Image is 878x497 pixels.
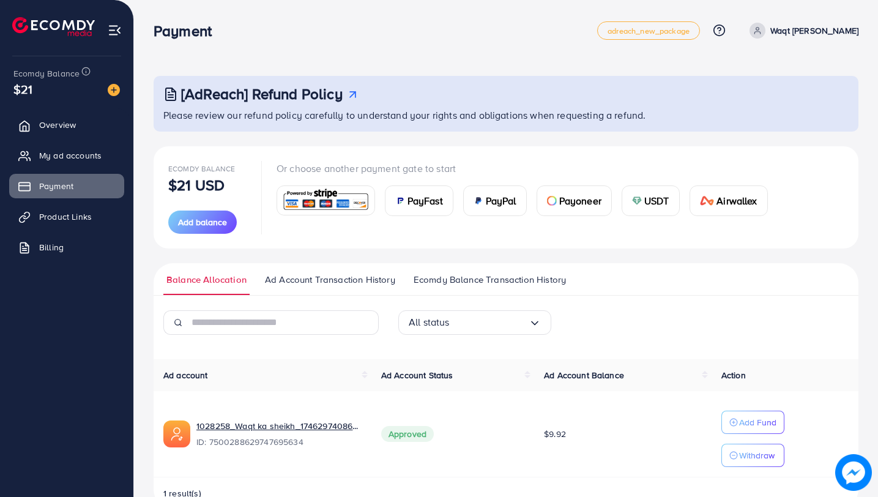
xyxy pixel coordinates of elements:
span: Balance Allocation [166,273,247,286]
span: Ad Account Status [381,369,453,381]
p: Or choose another payment gate to start [277,161,778,176]
a: 1028258_Waqt ka sheikh_1746297408644 [196,420,362,432]
img: card [474,196,483,206]
span: Overview [39,119,76,131]
a: Payment [9,174,124,198]
a: cardPayPal [463,185,527,216]
img: card [632,196,642,206]
img: menu [108,23,122,37]
p: Please review our refund policy carefully to understand your rights and obligations when requesti... [163,108,851,122]
p: Add Fund [739,415,776,430]
a: adreach_new_package [597,21,700,40]
a: Waqt [PERSON_NAME] [745,23,858,39]
span: All status [409,313,450,332]
a: Product Links [9,204,124,229]
img: card [700,196,715,206]
span: Ecomdy Balance Transaction History [414,273,566,286]
button: Add Fund [721,411,784,434]
span: Ecomdy Balance [168,163,235,174]
span: Ecomdy Balance [13,67,80,80]
span: USDT [644,193,669,208]
span: adreach_new_package [608,27,690,35]
span: Airwallex [716,193,757,208]
span: Payoneer [559,193,601,208]
span: PayPal [486,193,516,208]
a: Overview [9,113,124,137]
span: Billing [39,241,64,253]
a: Billing [9,235,124,260]
button: Withdraw [721,444,784,467]
span: $21 [13,80,32,98]
img: card [547,196,557,206]
span: Payment [39,180,73,192]
h3: Payment [154,22,221,40]
span: My ad accounts [39,149,102,162]
p: Waqt [PERSON_NAME] [770,23,858,38]
span: $9.92 [544,428,566,440]
span: Product Links [39,211,92,223]
span: Ad account [163,369,208,381]
button: Add balance [168,211,237,234]
a: cardPayFast [385,185,453,216]
span: Ad Account Balance [544,369,624,381]
img: ic-ads-acc.e4c84228.svg [163,420,190,447]
a: cardUSDT [622,185,680,216]
a: card [277,185,375,215]
a: My ad accounts [9,143,124,168]
span: Add balance [178,216,227,228]
img: image [838,457,868,487]
a: cardPayoneer [537,185,612,216]
input: Search for option [450,313,529,332]
span: ID: 7500288629747695634 [196,436,362,448]
p: $21 USD [168,177,225,192]
img: logo [12,17,95,36]
span: Ad Account Transaction History [265,273,395,286]
a: cardAirwallex [690,185,768,216]
img: image [108,84,120,96]
div: Search for option [398,310,551,335]
h3: [AdReach] Refund Policy [181,85,343,103]
img: card [395,196,405,206]
span: PayFast [407,193,443,208]
p: Withdraw [739,448,775,463]
div: <span class='underline'>1028258_Waqt ka sheikh_1746297408644</span></br>7500288629747695634 [196,420,362,448]
span: Action [721,369,746,381]
span: Approved [381,426,434,442]
img: card [281,187,371,214]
